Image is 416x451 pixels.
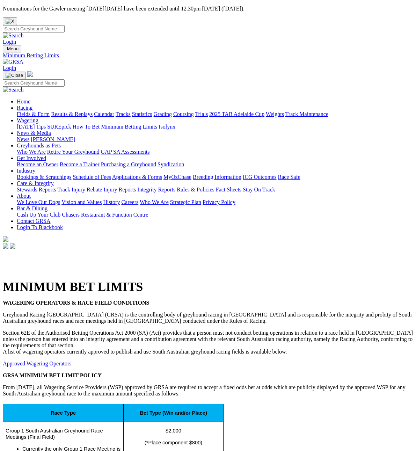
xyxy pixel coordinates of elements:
[17,199,413,205] div: About
[17,149,46,155] a: Who We Are
[140,410,207,416] span: Bet Type (Win and/or Place)
[101,124,157,130] a: Minimum Betting Limits
[17,180,54,186] a: Care & Integrity
[17,212,413,218] div: Bar & Dining
[3,17,17,25] button: Close
[137,187,175,192] a: Integrity Reports
[3,79,65,87] input: Search
[3,330,413,355] p: Section 62E of the Authorised Betting Operations Act 2000 (SA) (Act) provides that a person must ...
[243,174,276,180] a: ICG Outcomes
[132,111,152,117] a: Statistics
[17,224,63,230] a: Login To Blackbook
[17,187,413,193] div: Care & Integrity
[3,87,24,93] img: Search
[103,199,120,205] a: History
[6,428,103,440] span: Group 1 South Australian Greyhound Race Meetings (Final Field)
[17,212,60,218] a: Cash Up Your Club
[17,111,50,117] a: Fields & Form
[285,111,328,117] a: Track Maintenance
[3,45,21,52] button: Toggle navigation
[61,199,102,205] a: Vision and Values
[47,124,71,130] a: SUREpick
[94,111,114,117] a: Calendar
[73,124,100,130] a: How To Bet
[17,99,30,104] a: Home
[3,59,23,65] img: GRSA
[17,168,35,174] a: Industry
[3,312,413,324] p: Greyhound Racing [GEOGRAPHIC_DATA] (GRSA) is the controlling body of greyhound racing in [GEOGRAP...
[27,71,33,77] img: logo-grsa-white.png
[51,410,76,416] span: Race Type
[60,161,100,167] a: Become a Trainer
[209,111,264,117] a: 2025 TAB Adelaide Cup
[3,300,149,306] strong: WAGERING OPERATORS & RACE FIELD CONDITIONS
[7,46,19,51] span: Menu
[278,174,300,180] a: Race Safe
[195,111,208,117] a: Trials
[17,130,51,136] a: News & Media
[101,149,150,155] a: GAP SA Assessments
[140,199,169,205] a: Who We Are
[17,161,58,167] a: Become an Owner
[3,72,26,79] button: Toggle navigation
[17,193,31,199] a: About
[17,136,29,142] a: News
[3,243,8,249] img: facebook.svg
[112,174,162,180] a: Applications & Forms
[51,111,93,117] a: Results & Replays
[6,19,14,24] img: X
[17,111,413,117] div: Racing
[62,212,148,218] a: Chasers Restaurant & Function Centre
[17,187,56,192] a: Stewards Reports
[17,124,46,130] a: [DATE] Tips
[3,6,413,12] p: Nominations for the Gawler meeting [DATE][DATE] have been extended until 12.30pm [DATE] ([DATE]).
[73,174,111,180] a: Schedule of Fees
[170,199,201,205] a: Strategic Plan
[216,187,241,192] a: Fact Sheets
[3,372,102,378] strong: GRSA MINIMUM BET LIMIT POLICY
[17,155,46,161] a: Get Involved
[203,199,235,205] a: Privacy Policy
[17,143,61,148] a: Greyhounds as Pets
[17,136,413,143] div: News & Media
[3,280,143,294] strong: MINIMUM BET LIMITS
[101,161,156,167] a: Purchasing a Greyhound
[17,174,413,180] div: Industry
[3,32,24,39] img: Search
[193,174,241,180] a: Breeding Information
[17,174,71,180] a: Bookings & Scratchings
[116,111,131,117] a: Tracks
[3,65,16,71] a: Login
[3,236,8,242] img: logo-grsa-white.png
[6,73,23,78] img: Close
[103,187,136,192] a: Injury Reports
[10,243,15,249] img: twitter.svg
[17,124,413,130] div: Wagering
[266,111,284,117] a: Weights
[243,187,275,192] a: Stay On Track
[158,161,184,167] a: Syndication
[121,199,138,205] a: Careers
[163,174,191,180] a: MyOzChase
[17,105,32,111] a: Racing
[3,384,413,397] p: From [DATE], all Wagering Service Providers (WSP) approved by GRSA are required to accept a fixed...
[173,111,194,117] a: Coursing
[3,52,413,59] a: Minimum Betting Limits
[17,149,413,155] div: Greyhounds as Pets
[31,136,75,142] a: [PERSON_NAME]
[57,187,102,192] a: Track Injury Rebate
[166,428,181,434] span: $2,000
[17,161,413,168] div: Get Involved
[17,199,60,205] a: We Love Our Dogs
[159,124,175,130] a: Isolynx
[3,25,65,32] input: Search
[3,361,72,366] a: Approved Wagering Operators
[145,440,202,445] span: (*Place component $800)
[3,39,16,45] a: Login
[17,117,38,123] a: Wagering
[154,111,172,117] a: Grading
[17,218,50,224] a: Contact GRSA
[177,187,214,192] a: Rules & Policies
[47,149,100,155] a: Retire Your Greyhound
